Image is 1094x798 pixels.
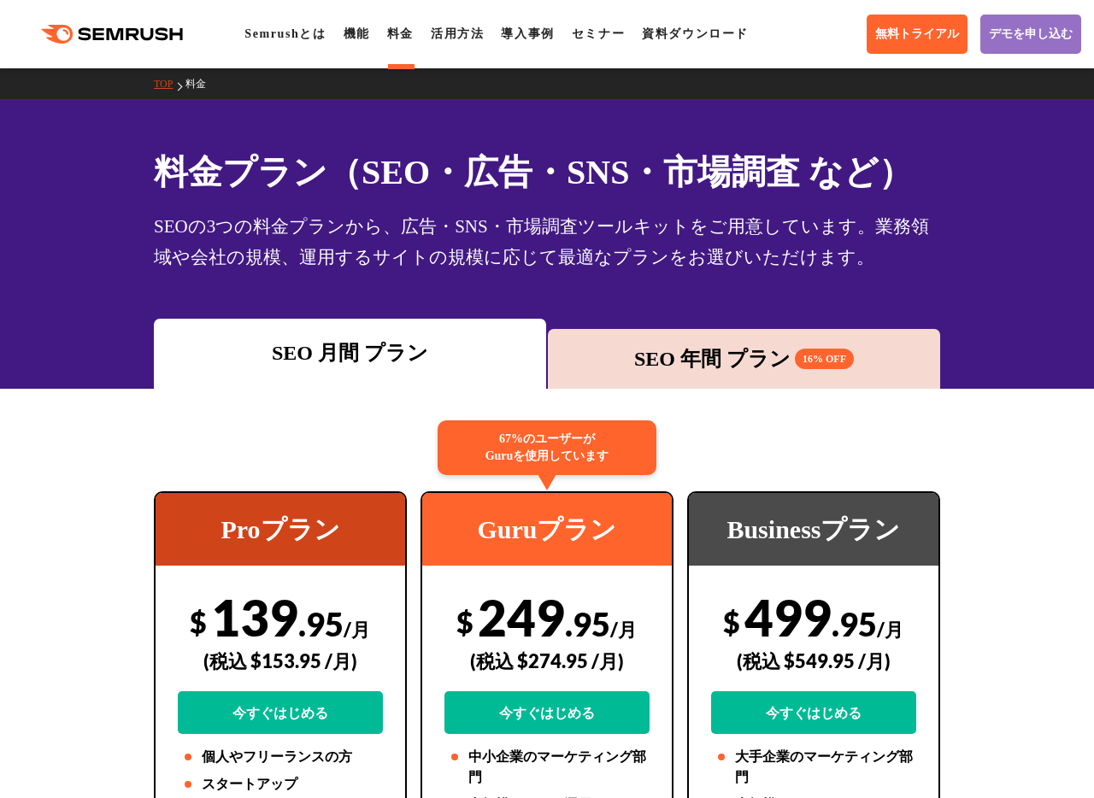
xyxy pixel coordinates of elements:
div: Guruプラン [422,493,672,566]
span: 無料トライアル [875,26,959,42]
div: Businessプラン [689,493,938,566]
span: .95 [298,604,344,643]
a: 無料トライアル [867,15,968,54]
a: 資料ダウンロード [642,27,749,40]
li: 個人やフリーランスの方 [178,747,383,767]
div: Proプラン [156,493,405,566]
div: SEO 月間 プラン [162,337,538,368]
a: 活用方法 [431,27,484,40]
div: 499 [711,587,916,734]
a: 導入事例 [501,27,554,40]
a: 料金 [387,27,414,40]
li: スタートアップ [178,774,383,795]
span: $ [456,604,473,639]
div: 67%のユーザーが Guruを使用しています [438,420,656,475]
li: 大手企業のマーケティング部門 [711,747,916,788]
span: $ [190,604,207,639]
span: /月 [610,618,637,641]
span: .95 [832,604,877,643]
a: 今すぐはじめる [711,691,916,734]
a: デモを申し込む [980,15,1081,54]
a: 今すぐはじめる [178,691,383,734]
span: .95 [565,604,610,643]
a: TOP [154,78,185,90]
div: (税込 $274.95 /月) [444,631,650,691]
div: (税込 $153.95 /月) [178,631,383,691]
span: /月 [344,618,370,641]
span: 16% OFF [795,349,854,369]
div: SEOの3つの料金プランから、広告・SNS・市場調査ツールキットをご用意しています。業務領域や会社の規模、運用するサイトの規模に応じて最適なプランをお選びいただけます。 [154,211,940,273]
span: /月 [877,618,903,641]
div: 139 [178,587,383,734]
div: 249 [444,587,650,734]
span: デモを申し込む [989,26,1073,42]
h1: 料金プラン（SEO・広告・SNS・市場調査 など） [154,147,940,197]
a: セミナー [572,27,625,40]
div: SEO 年間 プラン [556,343,932,374]
span: $ [723,604,740,639]
a: 機能 [344,27,370,40]
a: 料金 [185,78,219,90]
li: 中小企業のマーケティング部門 [444,747,650,788]
a: 今すぐはじめる [444,691,650,734]
div: (税込 $549.95 /月) [711,631,916,691]
a: Semrushとは [244,27,326,40]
